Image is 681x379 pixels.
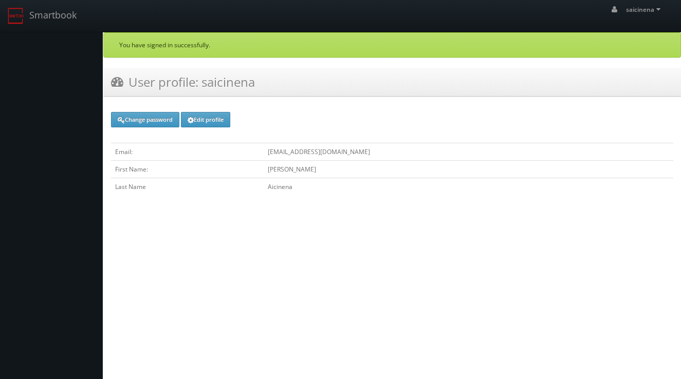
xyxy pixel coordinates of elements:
[264,178,673,196] td: Aicinena
[264,161,673,178] td: [PERSON_NAME]
[264,143,673,161] td: [EMAIL_ADDRESS][DOMAIN_NAME]
[111,112,179,127] a: Change password
[111,178,264,196] td: Last Name
[181,112,230,127] a: Edit profile
[111,73,255,91] h3: User profile: saicinena
[8,8,24,24] img: smartbook-logo.png
[111,161,264,178] td: First Name:
[119,41,665,49] p: You have signed in successfully.
[111,143,264,161] td: Email:
[626,5,664,14] span: saicinena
